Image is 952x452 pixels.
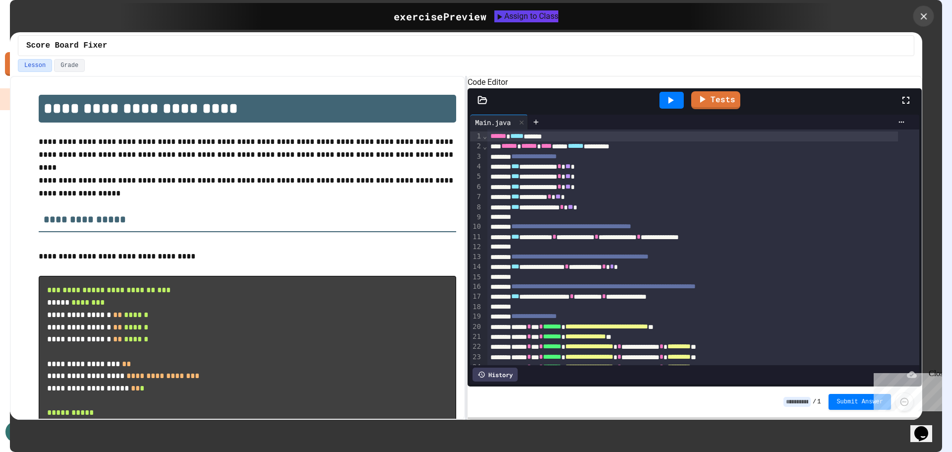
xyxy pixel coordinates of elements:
[470,162,482,172] div: 4
[470,312,482,322] div: 19
[468,76,922,88] h6: Code Editor
[470,192,482,202] div: 7
[691,91,740,109] a: Tests
[817,398,821,406] span: 1
[470,172,482,182] div: 5
[910,412,942,442] iframe: chat widget
[470,322,482,332] div: 20
[470,342,482,352] div: 22
[470,202,482,212] div: 8
[470,332,482,342] div: 21
[470,152,482,162] div: 3
[473,368,518,382] div: History
[470,272,482,282] div: 15
[470,252,482,262] div: 13
[470,292,482,302] div: 17
[829,394,891,410] button: Submit Answer
[470,182,482,192] div: 6
[813,398,816,406] span: /
[470,302,482,312] div: 18
[470,141,482,151] div: 2
[394,9,487,24] div: exercise Preview
[470,352,482,362] div: 23
[18,59,52,72] button: Lesson
[470,117,516,128] div: Main.java
[470,242,482,252] div: 12
[470,115,528,129] div: Main.java
[470,282,482,292] div: 16
[470,212,482,222] div: 9
[54,59,85,72] button: Grade
[26,40,107,52] span: Score Board Fixer
[494,10,558,22] button: Assign to Class
[470,222,482,232] div: 10
[4,4,68,63] div: Chat with us now!Close
[470,131,482,141] div: 1
[870,369,942,411] iframe: chat widget
[470,262,482,272] div: 14
[482,132,487,140] span: Fold line
[470,362,482,372] div: 24
[836,398,883,406] span: Submit Answer
[470,232,482,242] div: 11
[482,142,487,150] span: Fold line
